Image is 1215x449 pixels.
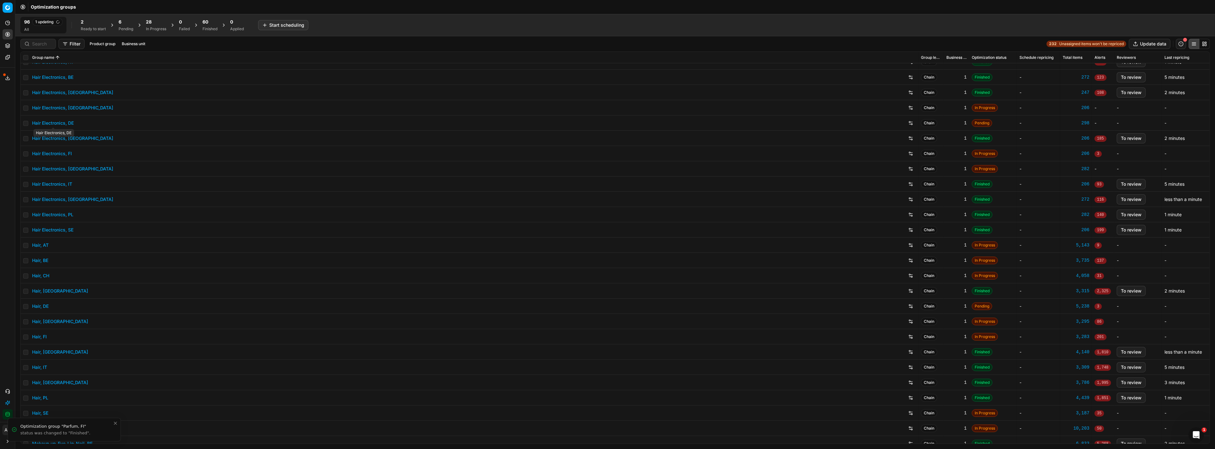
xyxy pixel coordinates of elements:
[921,302,937,310] span: Chain
[972,409,998,417] span: In Progress
[1114,161,1162,176] td: -
[112,419,119,427] button: Close toast
[921,409,937,417] span: Chain
[1095,319,1104,325] span: 86
[54,54,61,61] button: Sorted by Group name ascending
[1162,405,1210,421] td: -
[1114,268,1162,283] td: -
[1017,146,1060,161] td: -
[1114,238,1162,253] td: -
[921,104,937,112] span: Chain
[1095,135,1107,142] span: 185
[1164,212,1182,217] span: 1 minute
[32,395,48,401] a: Hair, PL
[946,196,967,203] div: 1
[1095,273,1104,279] span: 31
[1095,303,1102,310] span: 3
[32,166,113,172] a: Hair Electronics, [GEOGRAPHIC_DATA]
[1189,427,1204,443] iframe: Intercom live chat
[946,74,967,80] div: 1
[1095,441,1111,447] span: 5,268
[32,349,88,355] a: Hair, [GEOGRAPHIC_DATA]
[1114,146,1162,161] td: -
[921,119,937,127] span: Chain
[946,440,967,447] div: 1
[972,165,998,173] span: In Progress
[32,364,47,370] a: Hair, IT
[1017,405,1060,421] td: -
[921,287,937,295] span: Chain
[1162,161,1210,176] td: -
[921,272,937,280] span: Chain
[1063,273,1089,279] a: 4,058
[1017,115,1060,131] td: -
[1114,115,1162,131] td: -
[1017,283,1060,299] td: -
[1017,176,1060,192] td: -
[921,135,937,142] span: Chain
[946,211,967,218] div: 1
[33,129,74,137] div: Hair Electronics, DE
[1017,253,1060,268] td: -
[972,318,998,325] span: In Progress
[1117,72,1146,82] button: To review
[32,257,48,264] a: Hair, BE
[1164,288,1185,294] span: 2 minutes
[1063,318,1089,325] a: 3,295
[1063,242,1089,248] a: 5,143
[1092,161,1114,176] td: -
[972,211,992,218] span: Finished
[1164,227,1182,232] span: 1 minute
[1117,87,1146,98] button: To review
[32,105,113,111] a: Hair Electronics, [GEOGRAPHIC_DATA]
[32,242,49,248] a: Hair, AT
[1059,41,1124,46] span: Unassigned items won't be repriced
[921,363,937,371] span: Chain
[1162,299,1210,314] td: -
[921,241,937,249] span: Chain
[946,349,967,355] div: 1
[1164,181,1184,187] span: 5 minutes
[1063,55,1082,60] span: Total items
[179,26,190,31] div: Failed
[972,196,992,203] span: Finished
[946,364,967,370] div: 1
[1095,242,1102,249] span: 9
[1063,288,1089,294] div: 3,315
[24,27,63,32] div: All
[24,19,30,25] span: 96
[1047,41,1126,47] a: 232Unassigned items won't be repriced
[921,348,937,356] span: Chain
[1063,379,1089,386] div: 3,786
[1063,257,1089,264] a: 3,735
[921,379,937,386] span: Chain
[1164,441,1185,446] span: 2 minutes
[32,227,73,233] a: Hair Electronics, SE
[1114,405,1162,421] td: -
[1164,90,1185,95] span: 2 minutes
[258,20,308,30] button: Start scheduling
[1017,360,1060,375] td: -
[1017,70,1060,85] td: -
[946,410,967,416] div: 1
[1162,115,1210,131] td: -
[1063,181,1089,187] a: 206
[1114,100,1162,115] td: -
[119,19,121,25] span: 6
[921,73,937,81] span: Chain
[921,318,937,325] span: Chain
[1117,133,1146,143] button: To review
[1063,440,1089,447] a: 6,833
[32,120,74,126] a: Hair Electronics, DE
[32,196,113,203] a: Hair Electronics, [GEOGRAPHIC_DATA]
[972,119,992,127] span: Pending
[20,430,113,436] div: status was changed to "Finished".
[32,18,63,26] span: 1 updating
[1114,329,1162,344] td: -
[32,288,88,294] a: Hair, [GEOGRAPHIC_DATA]
[972,104,998,112] span: In Progress
[1017,131,1060,146] td: -
[1164,74,1184,80] span: 5 minutes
